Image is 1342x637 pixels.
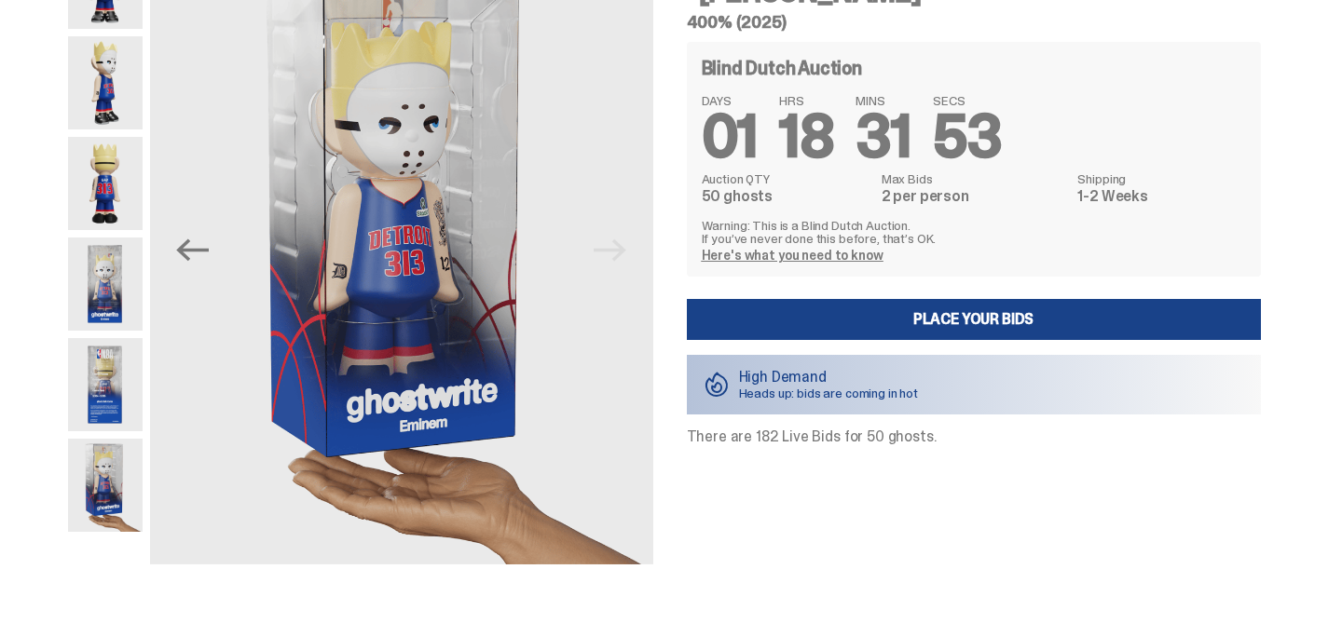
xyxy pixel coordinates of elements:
img: eminem%20scale.png [68,439,143,532]
span: HRS [779,94,833,107]
dt: Shipping [1077,172,1245,185]
span: SECS [933,94,1002,107]
p: Warning: This is a Blind Dutch Auction. If you’ve never done this before, that’s OK. [702,219,1246,245]
img: Copy%20of%20Eminem_NBA_400_6.png [68,137,143,230]
span: 31 [856,98,911,175]
span: 18 [779,98,833,175]
span: 53 [933,98,1002,175]
span: DAYS [702,94,758,107]
dd: 1-2 Weeks [1077,189,1245,204]
dd: 2 per person [882,189,1067,204]
a: Here's what you need to know [702,247,883,264]
button: Previous [172,230,213,271]
span: MINS [856,94,911,107]
img: Copy%20of%20Eminem_NBA_400_3.png [68,36,143,129]
p: There are 182 Live Bids for 50 ghosts. [687,429,1261,444]
dt: Max Bids [882,172,1067,185]
img: Eminem_NBA_400_13.png [68,338,143,431]
p: High Demand [739,370,919,385]
a: Place your Bids [687,299,1261,340]
h5: 400% (2025) [687,14,1261,31]
dd: 50 ghosts [702,189,870,204]
img: Eminem_NBA_400_12.png [68,237,143,331]
h4: Blind Dutch Auction [702,59,862,77]
p: Heads up: bids are coming in hot [739,386,919,400]
span: 01 [702,98,758,175]
dt: Auction QTY [702,172,870,185]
